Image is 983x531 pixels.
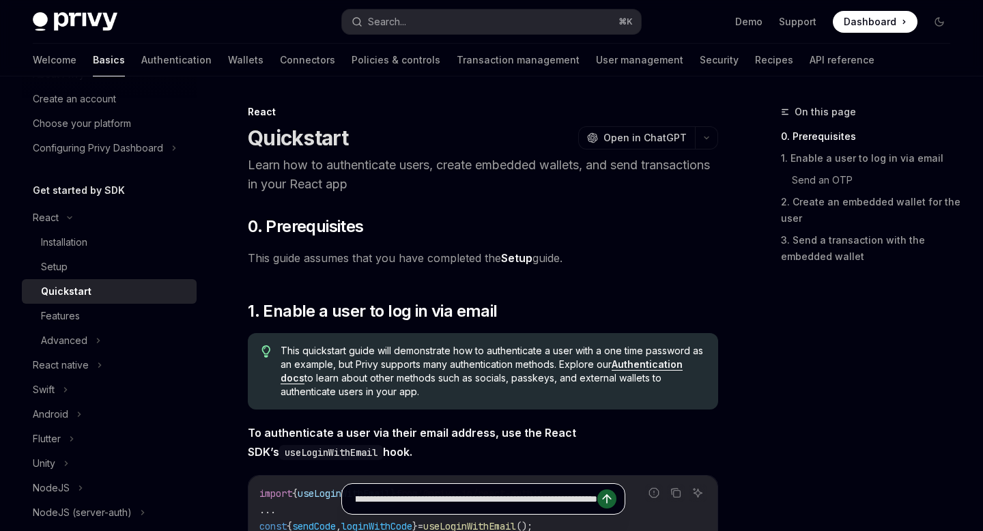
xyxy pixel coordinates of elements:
[248,216,363,238] span: 0. Prerequisites
[248,426,576,459] strong: To authenticate a user via their email address, use the React SDK’s hook.
[578,126,695,149] button: Open in ChatGPT
[33,455,55,472] div: Unity
[41,234,87,250] div: Installation
[810,44,874,76] a: API reference
[33,140,163,156] div: Configuring Privy Dashboard
[844,15,896,29] span: Dashboard
[41,308,80,324] div: Features
[33,91,116,107] div: Create an account
[41,283,91,300] div: Quickstart
[248,248,718,268] span: This guide assumes that you have completed the guide.
[33,182,125,199] h5: Get started by SDK
[781,126,961,147] a: 0. Prerequisites
[33,357,89,373] div: React native
[22,279,197,304] a: Quickstart
[22,111,197,136] a: Choose your platform
[928,11,950,33] button: Toggle dark mode
[41,332,87,349] div: Advanced
[33,115,131,132] div: Choose your platform
[368,14,406,30] div: Search...
[33,210,59,226] div: React
[33,431,61,447] div: Flutter
[248,105,718,119] div: React
[33,382,55,398] div: Swift
[22,87,197,111] a: Create an account
[280,44,335,76] a: Connectors
[22,230,197,255] a: Installation
[33,480,70,496] div: NodeJS
[781,147,961,169] a: 1. Enable a user to log in via email
[248,156,718,194] p: Learn how to authenticate users, create embedded wallets, and send transactions in your React app
[795,104,856,120] span: On this page
[22,255,197,279] a: Setup
[603,131,687,145] span: Open in ChatGPT
[700,44,739,76] a: Security
[281,344,704,399] span: This quickstart guide will demonstrate how to authenticate a user with a one time password as an ...
[248,126,349,150] h1: Quickstart
[41,259,68,275] div: Setup
[33,12,117,31] img: dark logo
[22,304,197,328] a: Features
[755,44,793,76] a: Recipes
[93,44,125,76] a: Basics
[781,229,961,268] a: 3. Send a transaction with the embedded wallet
[279,445,383,460] code: useLoginWithEmail
[779,15,816,29] a: Support
[33,44,76,76] a: Welcome
[33,504,132,521] div: NodeJS (server-auth)
[792,169,961,191] a: Send an OTP
[33,406,68,422] div: Android
[735,15,763,29] a: Demo
[228,44,263,76] a: Wallets
[597,489,616,508] button: Send message
[261,345,271,358] svg: Tip
[781,191,961,229] a: 2. Create an embedded wallet for the user
[833,11,917,33] a: Dashboard
[248,300,497,322] span: 1. Enable a user to log in via email
[342,10,640,34] button: Search...⌘K
[457,44,580,76] a: Transaction management
[618,16,633,27] span: ⌘ K
[501,251,532,265] a: Setup
[596,44,683,76] a: User management
[141,44,212,76] a: Authentication
[352,44,440,76] a: Policies & controls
